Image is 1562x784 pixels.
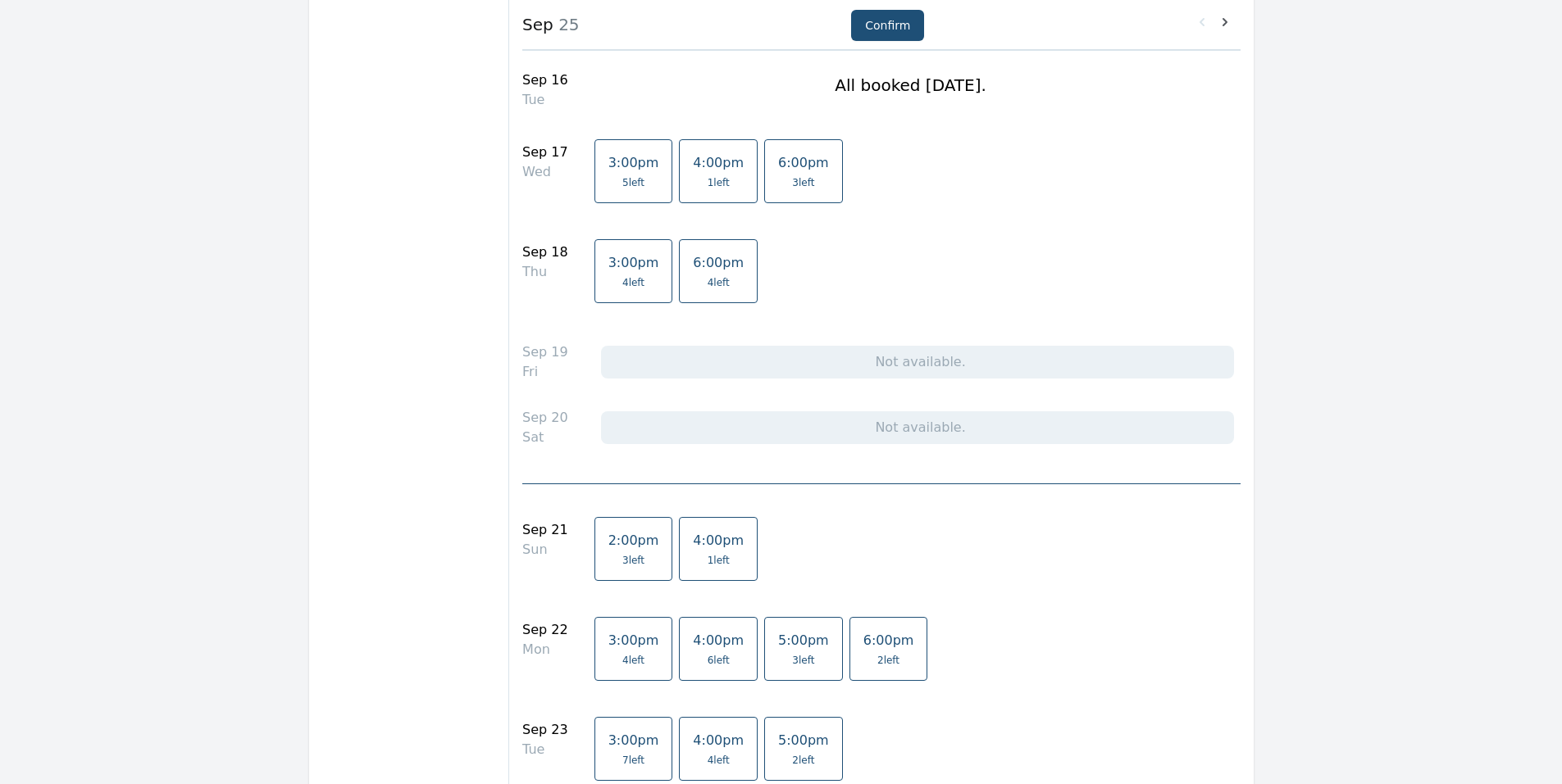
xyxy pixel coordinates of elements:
[522,408,568,428] div: Sep 20
[522,342,568,362] div: Sep 19
[522,520,568,540] div: Sep 21
[522,242,568,262] div: Sep 18
[863,632,914,648] span: 6:00pm
[835,74,986,97] h1: All booked [DATE].
[601,411,1234,444] div: Not available.
[553,15,580,34] span: 25
[522,90,568,110] div: Tue
[608,632,659,648] span: 3:00pm
[877,654,899,667] span: 2 left
[693,155,744,170] span: 4:00pm
[708,276,730,289] span: 4 left
[522,720,568,740] div: Sep 23
[622,754,644,767] span: 7 left
[522,540,568,560] div: Sun
[693,532,744,548] span: 4:00pm
[522,143,568,162] div: Sep 17
[693,255,744,270] span: 6:00pm
[522,362,568,382] div: Fri
[622,654,644,667] span: 4 left
[622,176,644,189] span: 5 left
[708,654,730,667] span: 6 left
[792,654,814,667] span: 3 left
[522,640,568,659] div: Mon
[708,176,730,189] span: 1 left
[851,10,924,41] button: Confirm
[608,732,659,748] span: 3:00pm
[601,346,1234,378] div: Not available.
[792,754,814,767] span: 2 left
[622,554,644,567] span: 3 left
[778,732,829,748] span: 5:00pm
[608,255,659,270] span: 3:00pm
[693,732,744,748] span: 4:00pm
[522,428,568,447] div: Sat
[522,740,568,759] div: Tue
[522,262,568,282] div: Thu
[608,155,659,170] span: 3:00pm
[522,15,553,34] strong: Sep
[778,155,829,170] span: 6:00pm
[708,754,730,767] span: 4 left
[522,70,568,90] div: Sep 16
[522,620,568,640] div: Sep 22
[792,176,814,189] span: 3 left
[708,554,730,567] span: 1 left
[608,532,659,548] span: 2:00pm
[522,162,568,182] div: Wed
[778,632,829,648] span: 5:00pm
[693,632,744,648] span: 4:00pm
[622,276,644,289] span: 4 left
